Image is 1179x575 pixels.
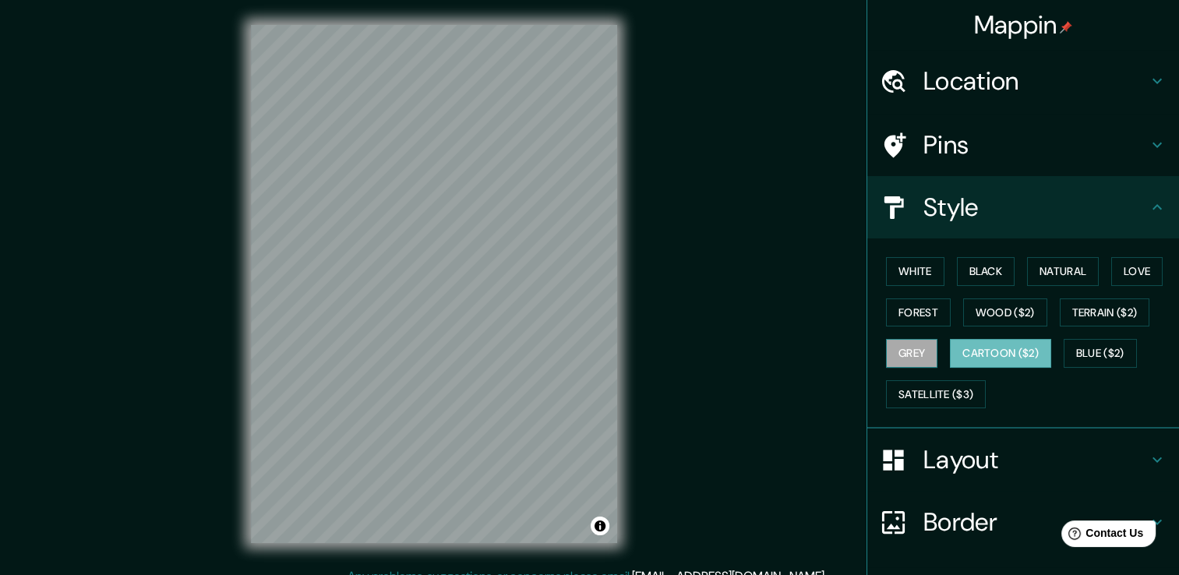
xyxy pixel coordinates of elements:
h4: Location [923,65,1148,97]
button: Wood ($2) [963,298,1047,327]
div: Border [867,491,1179,553]
button: Forest [886,298,951,327]
h4: Pins [923,129,1148,161]
button: Toggle attribution [591,517,609,535]
img: pin-icon.png [1060,21,1072,34]
button: Grey [886,339,937,368]
h4: Mappin [974,9,1073,41]
button: Satellite ($3) [886,380,986,409]
button: Cartoon ($2) [950,339,1051,368]
div: Style [867,176,1179,238]
button: White [886,257,944,286]
button: Black [957,257,1015,286]
div: Location [867,50,1179,112]
h4: Border [923,506,1148,538]
button: Blue ($2) [1064,339,1137,368]
button: Love [1111,257,1163,286]
button: Natural [1027,257,1099,286]
h4: Layout [923,444,1148,475]
h4: Style [923,192,1148,223]
div: Layout [867,429,1179,491]
iframe: Help widget launcher [1040,514,1162,558]
canvas: Map [251,25,617,543]
div: Pins [867,114,1179,176]
button: Terrain ($2) [1060,298,1150,327]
